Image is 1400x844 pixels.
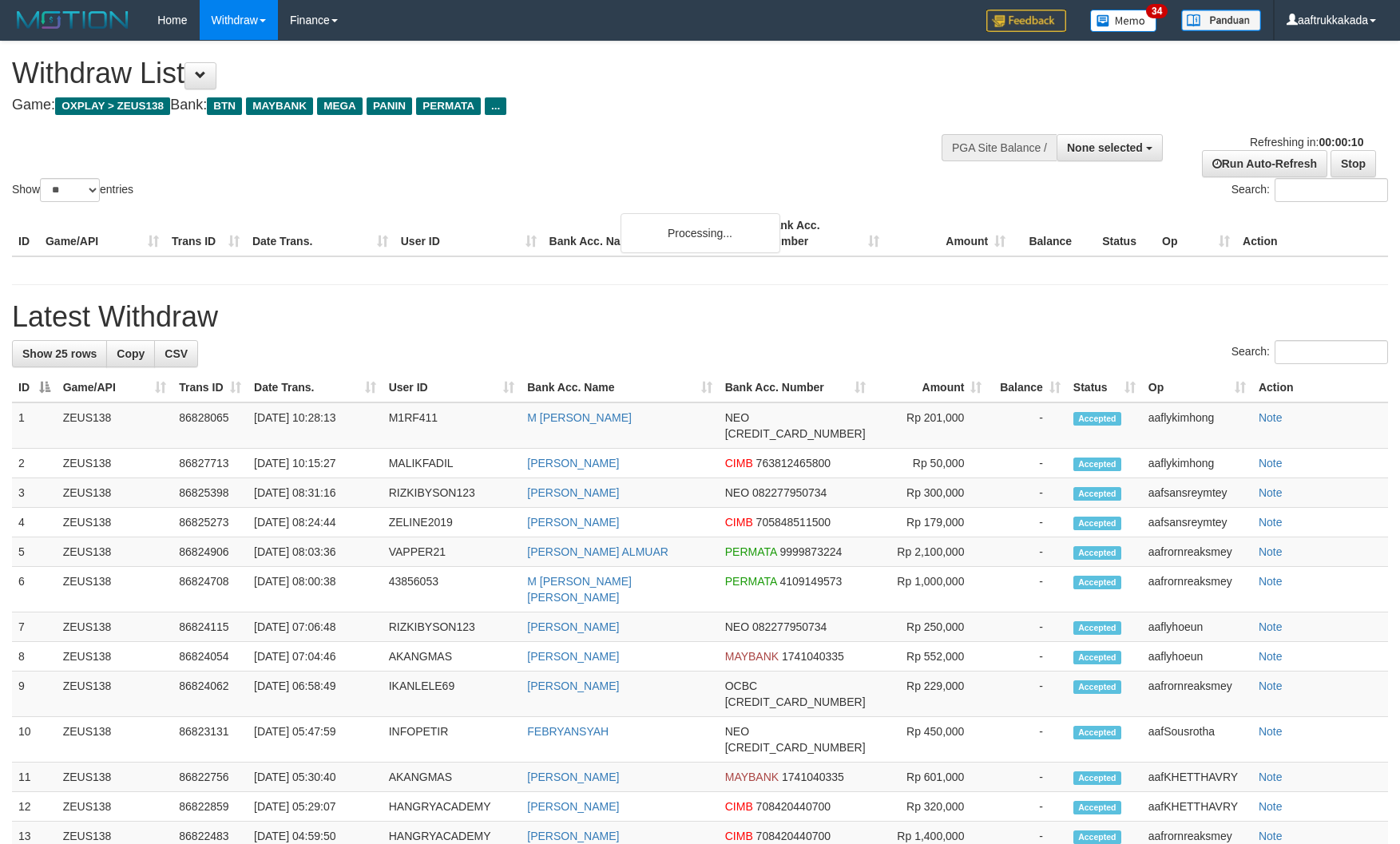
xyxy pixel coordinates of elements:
td: - [988,642,1066,672]
a: Note [1259,411,1283,424]
th: Bank Acc. Name [543,211,760,256]
td: ZEUS138 [57,763,173,792]
a: Note [1259,486,1283,499]
span: Copy 561810079054 to clipboard [725,695,866,708]
a: M [PERSON_NAME] [527,411,632,424]
td: [DATE] 05:29:07 [248,792,383,822]
span: Accepted [1073,412,1121,426]
td: ZEUS138 [57,402,173,449]
span: NEO [725,620,749,633]
a: CSV [154,340,198,367]
td: ZEUS138 [57,537,173,567]
td: Rp 320,000 [872,792,989,822]
td: 86824906 [173,537,248,567]
td: [DATE] 08:00:38 [248,567,383,612]
span: Copy 082277950734 to clipboard [752,486,827,499]
span: Show 25 rows [22,347,97,360]
span: Copy 4109149573 to clipboard [779,575,842,588]
span: BTN [207,97,242,115]
td: - [988,717,1066,763]
img: MOTION_logo.png [12,8,133,32]
td: aafSousrotha [1142,717,1252,763]
a: Show 25 rows [12,340,107,367]
th: Status: activate to sort column ascending [1067,373,1142,402]
td: Rp 250,000 [872,612,989,642]
a: M [PERSON_NAME] [PERSON_NAME] [527,575,632,604]
td: MALIKFADIL [383,449,522,478]
span: CIMB [725,516,753,529]
th: Game/API [39,211,165,256]
span: Accepted [1073,680,1121,694]
a: Note [1259,830,1283,842]
td: [DATE] 07:06:48 [248,612,383,642]
span: Copy 9999873224 to clipboard [779,545,842,558]
span: Accepted [1073,458,1121,471]
th: User ID [395,211,543,256]
td: 2 [12,449,57,478]
h1: Latest Withdraw [12,301,1388,333]
td: RIZKIBYSON123 [383,478,522,508]
img: Button%20Memo.svg [1090,10,1157,32]
span: Copy 705848511500 to clipboard [756,516,831,529]
td: - [988,402,1066,449]
td: ZEUS138 [57,792,173,822]
span: Copy 5859459280659524 to clipboard [725,427,866,440]
th: Bank Acc. Number [759,211,886,256]
a: Note [1259,680,1283,692]
select: Showentries [40,178,100,202]
td: - [988,567,1066,612]
a: FEBRYANSYAH [527,725,609,738]
span: MAYBANK [725,650,779,663]
td: Rp 552,000 [872,642,989,672]
td: 86828065 [173,402,248,449]
span: Copy 708420440700 to clipboard [756,830,831,842]
span: Accepted [1073,651,1121,664]
span: PANIN [367,97,412,115]
h4: Game: Bank: [12,97,918,113]
button: None selected [1057,134,1163,161]
th: Amount [886,211,1012,256]
th: User ID: activate to sort column ascending [383,373,522,402]
td: 86824054 [173,642,248,672]
label: Show entries [12,178,133,202]
th: Bank Acc. Number: activate to sort column ascending [719,373,872,402]
td: - [988,792,1066,822]
td: - [988,612,1066,642]
td: ZEUS138 [57,612,173,642]
span: ... [485,97,506,115]
span: 34 [1146,4,1168,18]
td: ZEUS138 [57,672,173,717]
td: aafKHETTHAVRY [1142,763,1252,792]
input: Search: [1275,178,1388,202]
a: Note [1259,575,1283,588]
span: Refreshing in: [1250,136,1363,149]
td: Rp 450,000 [872,717,989,763]
span: Copy 1741040335 to clipboard [782,771,844,783]
div: Processing... [621,213,780,253]
td: ZEUS138 [57,449,173,478]
span: Accepted [1073,487,1121,501]
td: 9 [12,672,57,717]
img: panduan.png [1181,10,1261,31]
td: M1RF411 [383,402,522,449]
a: Note [1259,771,1283,783]
td: [DATE] 08:24:44 [248,508,383,537]
span: Copy 1741040335 to clipboard [782,650,844,663]
th: Action [1252,373,1388,402]
td: 86824062 [173,672,248,717]
a: [PERSON_NAME] [527,650,619,663]
td: IKANLELE69 [383,672,522,717]
td: 86822756 [173,763,248,792]
td: 86825273 [173,508,248,537]
a: Note [1259,650,1283,663]
td: aafrornreaksmey [1142,567,1252,612]
img: Feedback.jpg [986,10,1066,32]
td: VAPPER21 [383,537,522,567]
td: [DATE] 08:03:36 [248,537,383,567]
span: Accepted [1073,771,1121,785]
td: 86827713 [173,449,248,478]
td: 5 [12,537,57,567]
span: None selected [1067,141,1143,154]
td: [DATE] 10:28:13 [248,402,383,449]
td: Rp 2,100,000 [872,537,989,567]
